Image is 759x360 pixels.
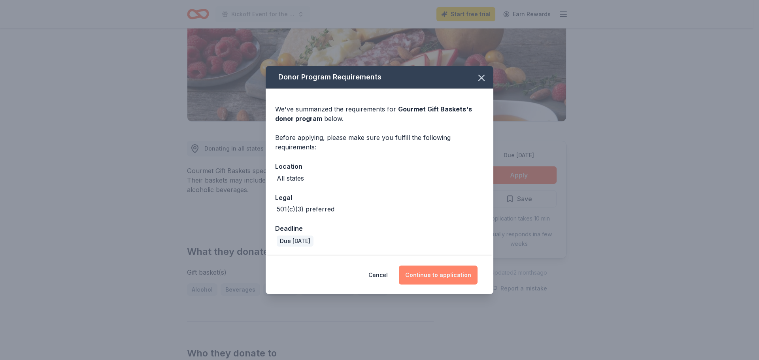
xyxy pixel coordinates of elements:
[275,223,484,234] div: Deadline
[277,173,304,183] div: All states
[275,161,484,172] div: Location
[275,133,484,152] div: Before applying, please make sure you fulfill the following requirements:
[275,104,484,123] div: We've summarized the requirements for below.
[277,204,334,214] div: 501(c)(3) preferred
[399,266,478,285] button: Continue to application
[266,66,493,89] div: Donor Program Requirements
[277,236,313,247] div: Due [DATE]
[275,192,484,203] div: Legal
[368,266,388,285] button: Cancel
